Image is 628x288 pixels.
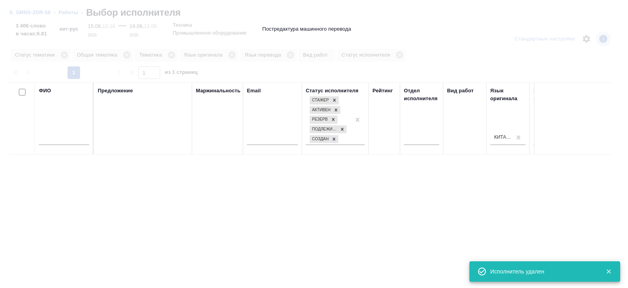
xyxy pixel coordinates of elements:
[310,135,330,143] div: Создан
[494,134,512,141] div: Китайский
[309,115,338,125] div: Стажер, Активен, Резерв, Подлежит внедрению, Создан
[98,87,133,95] div: Предложение
[39,87,51,95] div: ФИО
[309,95,340,105] div: Стажер, Активен, Резерв, Подлежит внедрению, Создан
[306,87,358,95] div: Статус исполнителя
[404,87,439,103] div: Отдел исполнителя
[447,87,474,95] div: Вид работ
[309,125,347,134] div: Стажер, Активен, Резерв, Подлежит внедрению, Создан
[310,106,332,114] div: Активен
[490,87,526,103] div: Язык оригинала
[247,87,261,95] div: Email
[533,87,569,103] div: Язык перевода
[196,87,241,95] div: Маржинальность
[372,87,393,95] div: Рейтинг
[490,268,594,275] div: Исполнитель удален
[601,268,617,275] button: Закрыть
[309,134,339,144] div: Стажер, Активен, Резерв, Подлежит внедрению, Создан
[262,25,351,33] p: Постредактура машинного перевода
[310,116,329,124] div: Резерв
[310,96,330,105] div: Стажер
[310,125,338,134] div: Подлежит внедрению
[309,105,341,115] div: Стажер, Активен, Резерв, Подлежит внедрению, Создан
